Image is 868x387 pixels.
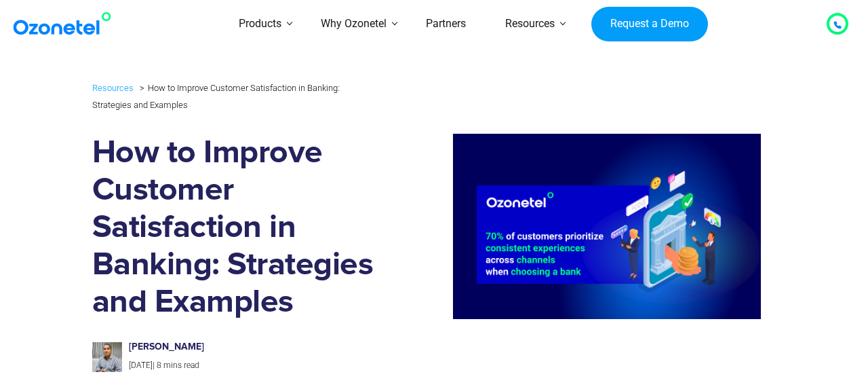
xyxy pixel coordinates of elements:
a: Request a Demo [591,7,707,42]
img: prashanth-kancherla_avatar-200x200.jpeg [92,342,123,373]
a: Resources [92,80,134,96]
h1: How to Improve Customer Satisfaction in Banking: Strategies and Examples [92,134,375,321]
li: How to Improve Customer Satisfaction in Banking: Strategies and Examples [92,79,340,109]
span: 8 [157,361,161,370]
p: | [129,358,361,373]
h6: [PERSON_NAME] [129,342,361,353]
span: mins read [163,361,199,370]
span: [DATE] [129,361,153,370]
img: banking customer satisfaction [385,134,761,319]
